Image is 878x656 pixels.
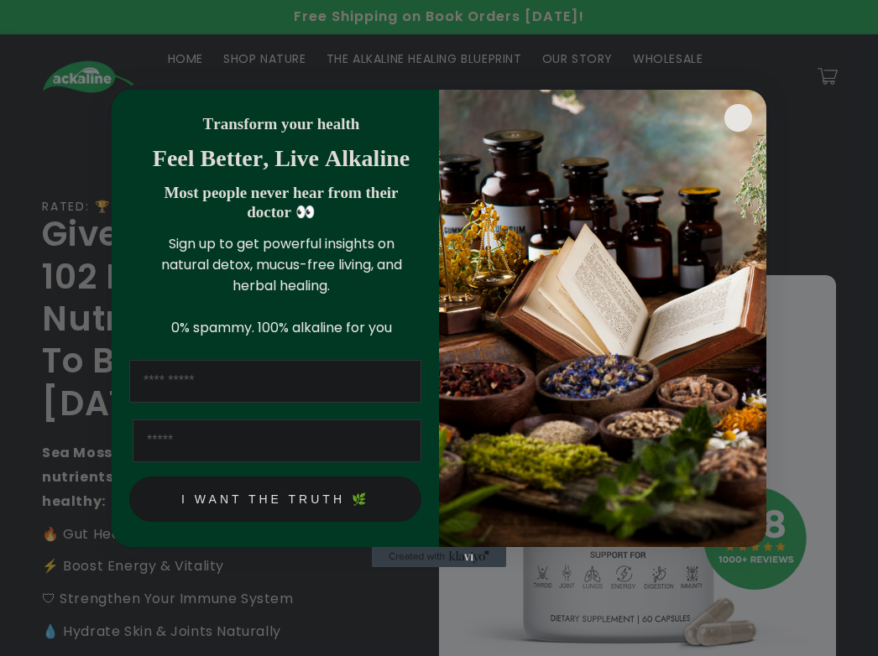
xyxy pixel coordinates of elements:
button: I WANT THE TRUTH 🌿 [129,476,421,522]
p: 0% spammy. 100% alkaline for you [141,317,421,338]
button: Close dialog [724,103,753,133]
a: Created with Klaviyo - opens in a new tab [372,547,506,567]
input: First Name [129,360,421,403]
input: Email [133,419,421,462]
p: Sign up to get powerful insights on natural detox, mucus-free living, and herbal healing. [141,233,421,296]
strong: Most people never hear from their doctor 👀 [164,184,398,221]
img: 4a4a186a-b914-4224-87c7-990d8ecc9bca.jpeg [439,90,766,547]
strong: Feel Better, Live Alkaline [153,145,410,171]
strong: Transform your health [203,115,360,133]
